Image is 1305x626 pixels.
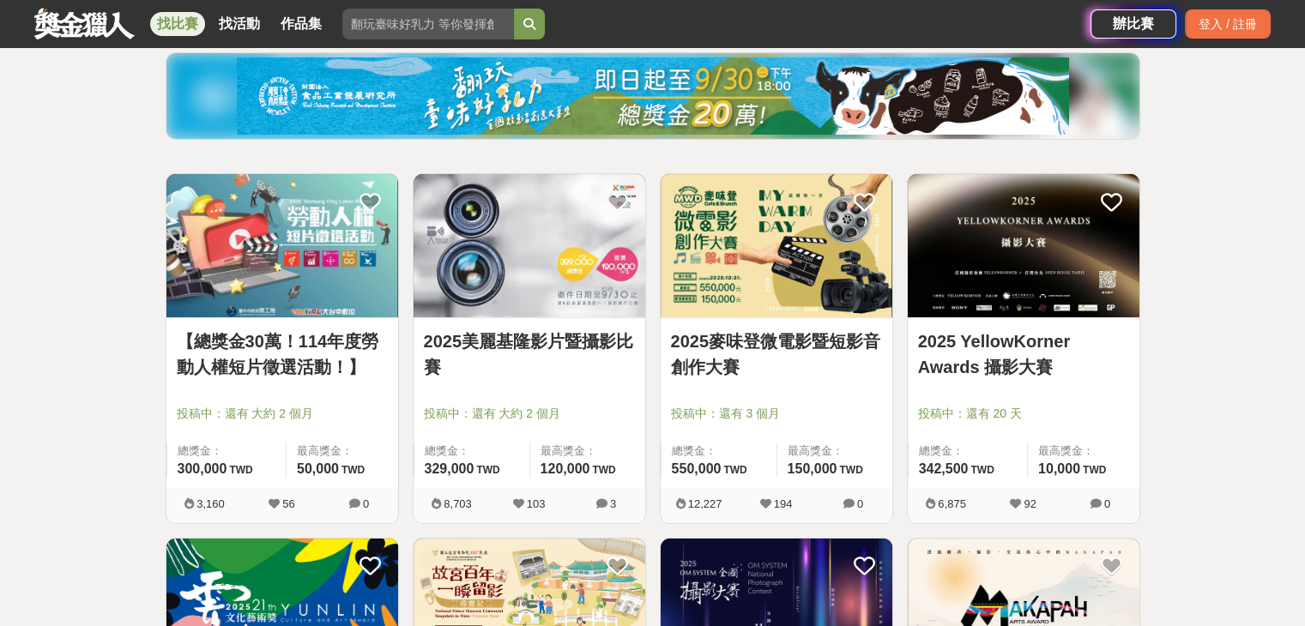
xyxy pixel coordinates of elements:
span: TWD [839,464,862,476]
span: 0 [1104,497,1110,510]
a: 2025麥味登微電影暨短影音創作大賽 [671,328,882,380]
img: Cover Image [661,174,892,317]
span: 342,500 [919,461,969,476]
span: TWD [723,464,746,476]
span: 50,000 [297,461,339,476]
span: 194 [774,497,793,510]
span: 總獎金： [919,442,1017,460]
div: 登入 / 註冊 [1185,9,1271,39]
span: 10,000 [1038,461,1080,476]
span: 總獎金： [178,442,275,460]
input: 翻玩臺味好乳力 等你發揮創意！ [342,9,514,39]
a: 找活動 [212,12,267,36]
span: 6,875 [938,497,966,510]
span: 投稿中：還有 20 天 [918,405,1129,423]
a: Cover Image [414,174,645,318]
a: 作品集 [274,12,329,36]
span: TWD [341,464,365,476]
span: 12,227 [688,497,722,510]
span: 92 [1024,497,1036,510]
span: 0 [363,497,369,510]
img: Cover Image [166,174,398,317]
a: 辦比賽 [1091,9,1176,39]
span: TWD [229,464,252,476]
span: 103 [527,497,546,510]
a: Cover Image [908,174,1139,318]
span: 56 [282,497,294,510]
span: 0 [857,497,863,510]
span: TWD [592,464,615,476]
span: 最高獎金： [1038,442,1129,460]
a: 【總獎金30萬！114年度勞動人權短片徵選活動！】 [177,328,388,380]
span: 投稿中：還有 大約 2 個月 [177,405,388,423]
a: Cover Image [166,174,398,318]
span: TWD [476,464,499,476]
span: 8,703 [444,497,472,510]
span: 3 [610,497,616,510]
span: 投稿中：還有 大約 2 個月 [424,405,635,423]
a: Cover Image [661,174,892,318]
span: 總獎金： [672,442,766,460]
a: 找比賽 [150,12,205,36]
span: 3,160 [196,497,225,510]
span: 150,000 [788,461,837,476]
span: 總獎金： [425,442,519,460]
img: Cover Image [414,174,645,317]
a: 2025美麗基隆影片暨攝影比賽 [424,328,635,380]
span: TWD [970,464,994,476]
span: 最高獎金： [788,442,882,460]
span: 329,000 [425,461,474,476]
span: 120,000 [541,461,590,476]
span: 300,000 [178,461,227,476]
span: TWD [1083,464,1106,476]
img: bbde9c48-f993-4d71-8b4e-c9f335f69c12.jpg [237,57,1069,135]
span: 最高獎金： [297,442,388,460]
span: 最高獎金： [541,442,635,460]
span: 550,000 [672,461,722,476]
img: Cover Image [908,174,1139,317]
a: 2025 YellowKorner Awards 攝影大賽 [918,328,1129,380]
span: 投稿中：還有 3 個月 [671,405,882,423]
